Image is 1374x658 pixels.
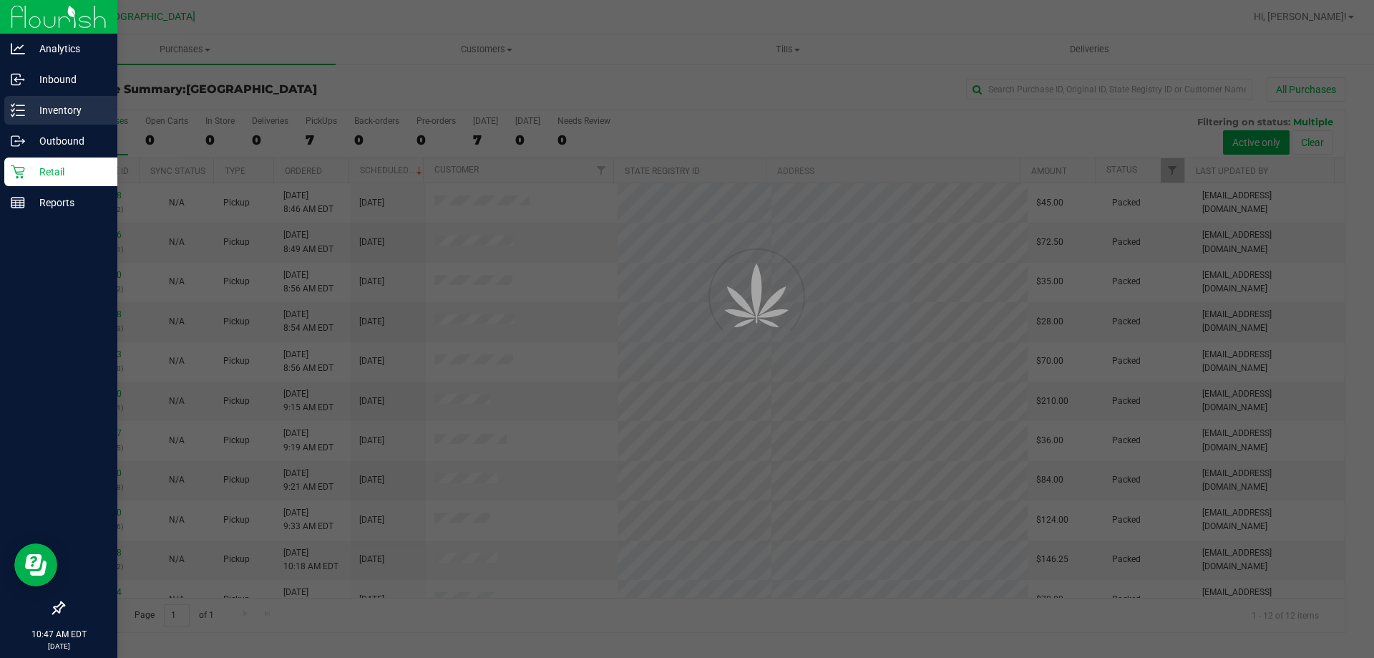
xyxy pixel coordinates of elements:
[25,194,111,211] p: Reports
[11,72,25,87] inline-svg: Inbound
[6,641,111,652] p: [DATE]
[11,42,25,56] inline-svg: Analytics
[25,163,111,180] p: Retail
[25,132,111,150] p: Outbound
[11,103,25,117] inline-svg: Inventory
[25,102,111,119] p: Inventory
[11,134,25,148] inline-svg: Outbound
[25,71,111,88] p: Inbound
[14,543,57,586] iframe: Resource center
[25,40,111,57] p: Analytics
[11,195,25,210] inline-svg: Reports
[11,165,25,179] inline-svg: Retail
[6,628,111,641] p: 10:47 AM EDT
